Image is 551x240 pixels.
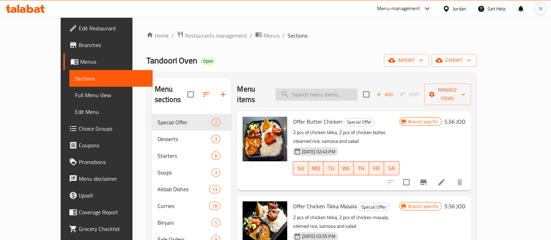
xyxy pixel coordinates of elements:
span: 5 [212,219,220,226]
div: Special Offer [343,118,375,126]
span: FR [372,163,381,173]
h2: Menu sections [155,84,188,105]
div: Kebab Dishes13 [152,181,232,198]
span: Add item [374,89,396,100]
span: N [539,5,542,13]
span: import [390,56,423,65]
span: Sort sections [198,86,215,103]
a: Full Menu View [69,87,153,103]
span: Tandoori Oven [146,53,197,68]
a: Upsell [63,187,153,204]
span: Sections [288,31,307,40]
a: Edit Menu [69,103,153,120]
div: Desserts [158,135,212,143]
span: TH [357,163,366,173]
button: Add section [215,86,231,103]
div: Menu-management [377,5,420,13]
span: Soups [158,168,212,177]
a: Menu disclaimer [63,170,153,187]
button: export [431,54,476,67]
button: MO [308,161,323,175]
span: Special Offer [358,203,389,211]
span: SU [296,163,305,173]
span: Select all sections [183,87,198,102]
button: SU [293,161,308,175]
a: Menus [63,53,153,70]
nav: breadcrumb [146,31,476,40]
span: Kebab Dishes [158,185,209,193]
span: Menus [80,57,147,66]
span: Special Offer [158,118,212,126]
span: TU [326,163,336,173]
a: Menus [255,31,280,40]
input: search [275,88,358,101]
button: TH [354,161,369,175]
li: / [171,31,174,40]
div: items [212,168,220,177]
span: Grocery Checklist [79,225,147,233]
span: Sections [75,74,147,83]
span: 3 [212,136,220,142]
span: Curries [158,202,209,210]
li: / [250,31,252,40]
h6: 5.56 JOD [444,117,465,126]
span: Add [375,91,394,99]
button: SA [384,161,399,175]
span: Special Offer [344,118,374,126]
span: 3 [212,169,220,176]
div: items [212,135,220,143]
h2: Menu items [237,84,267,105]
a: Coupons [63,137,153,154]
span: Select section first [396,89,424,100]
div: Starters8 [152,147,232,164]
span: Offer Chicken Tikka Masala [293,201,357,211]
p: 2 pcs of chicken tikka, 2 pcs of chicken masala, stemed rice, samosa and salad [293,213,399,231]
span: Manage items [430,86,465,103]
span: [DATE] 02:55 PM [299,233,338,240]
a: Coverage Report [63,204,153,220]
a: Edit Restaurant [63,20,153,37]
div: Jordan [453,5,466,13]
div: Special Offer2 [152,114,232,131]
button: Add [374,89,396,100]
div: items [209,202,220,210]
span: Menu disclaimer [79,175,147,183]
div: Open [200,57,216,65]
div: Soups3 [152,164,232,181]
a: Choice Groups [63,120,153,137]
span: Coupons [79,141,147,149]
span: Branch specific [405,118,441,125]
img: Offer Butter Chicken [243,117,287,161]
span: SA [387,163,396,173]
span: Edit Menu [75,108,147,116]
button: import [384,54,429,67]
a: Branches [63,37,153,53]
span: Starters [158,152,212,160]
span: 8 [212,153,220,159]
button: WE [339,161,354,175]
span: Branches [79,41,147,49]
div: items [209,185,220,193]
div: Biryani5 [152,214,232,231]
button: FR [369,161,384,175]
span: WE [342,163,351,173]
span: 2 [212,119,220,126]
div: items [212,152,220,160]
span: Promotions [79,158,147,166]
a: Grocery Checklist [63,220,153,237]
button: Manage items [424,84,471,105]
button: TU [323,161,338,175]
a: Home [146,31,169,40]
div: Biryani [158,218,212,227]
span: Select section [359,87,374,102]
a: Restaurants management [177,31,247,40]
button: Branch-specific-item [415,174,432,191]
span: Open [200,58,216,64]
span: Offer Butter Chicken [293,116,342,127]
